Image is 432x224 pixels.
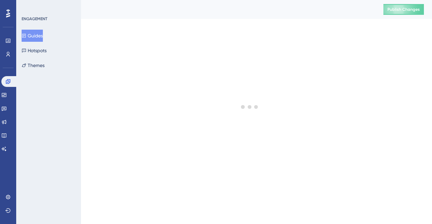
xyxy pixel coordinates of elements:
span: Publish Changes [387,7,420,12]
button: Publish Changes [383,4,424,15]
div: ENGAGEMENT [22,16,47,22]
button: Hotspots [22,44,47,57]
button: Themes [22,59,45,71]
button: Guides [22,30,43,42]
